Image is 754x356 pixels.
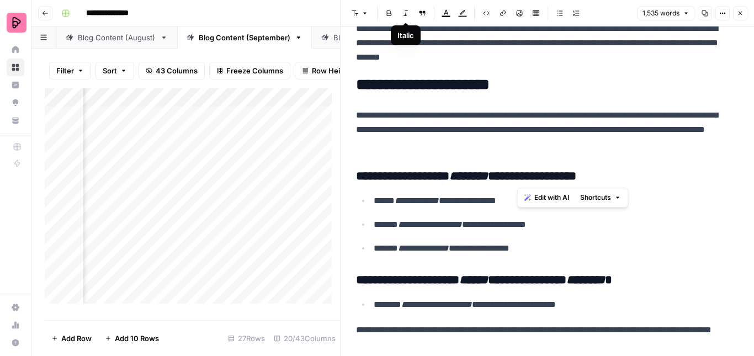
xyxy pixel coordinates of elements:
button: Add 10 Rows [98,330,166,347]
a: Blog Content (July) [312,26,423,49]
button: Sort [95,62,134,79]
a: Insights [7,76,24,94]
a: Settings [7,299,24,316]
div: 27 Rows [224,330,269,347]
span: Filter [56,65,74,76]
button: Shortcuts [576,190,625,205]
div: Blog Content (July) [333,32,401,43]
span: Edit with AI [534,193,569,203]
button: Help + Support [7,334,24,352]
button: Filter [49,62,91,79]
span: 43 Columns [156,65,198,76]
span: 1,535 words [643,8,679,18]
a: Browse [7,59,24,76]
span: Add Row [61,333,92,344]
a: Blog Content (August) [56,26,177,49]
a: Blog Content (September) [177,26,312,49]
button: 1,535 words [638,6,694,20]
span: Sort [103,65,117,76]
button: Freeze Columns [209,62,290,79]
span: Shortcuts [580,193,611,203]
span: Add 10 Rows [115,333,159,344]
button: Workspace: Preply [7,9,24,36]
a: Home [7,41,24,59]
button: 43 Columns [139,62,205,79]
div: Blog Content (September) [199,32,290,43]
span: Freeze Columns [226,65,283,76]
button: Edit with AI [520,190,574,205]
div: 20/43 Columns [269,330,340,347]
button: Row Height [295,62,359,79]
a: Opportunities [7,94,24,111]
span: Row Height [312,65,352,76]
button: Add Row [45,330,98,347]
a: Usage [7,316,24,334]
div: Blog Content (August) [78,32,156,43]
a: Your Data [7,111,24,129]
img: Preply Logo [7,13,26,33]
